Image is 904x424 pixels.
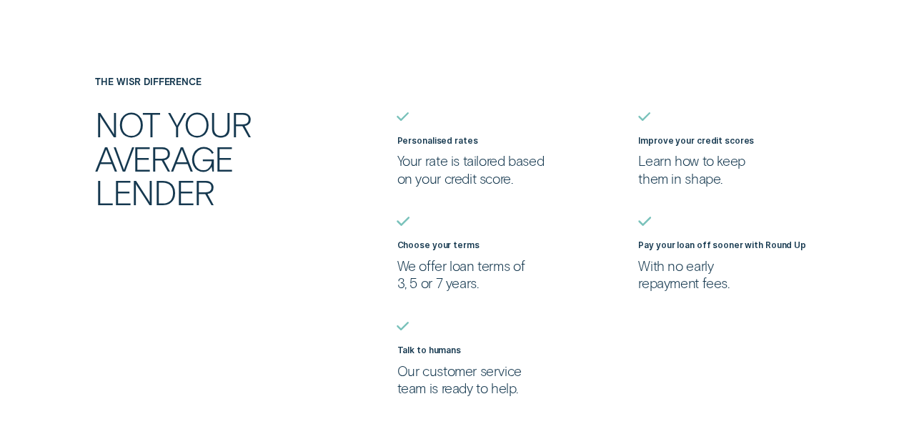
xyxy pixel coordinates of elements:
p: Learn how to keep them in shape. [638,152,808,187]
h2: Not your average lender [95,107,304,208]
label: Talk to humans [397,345,460,355]
p: Your rate is tailored based on your credit score. [397,152,567,187]
label: Pay your loan off sooner with Round Up [638,240,806,250]
p: Our customer service team is ready to help. [397,363,567,397]
p: With no early repayment fees. [638,257,808,292]
h4: The Wisr Difference [95,77,326,87]
label: Personalised rates [397,136,477,146]
p: We offer loan terms of 3, 5 or 7 years. [397,257,567,292]
label: Improve your credit scores [638,136,754,146]
label: Choose your terms [397,240,479,250]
